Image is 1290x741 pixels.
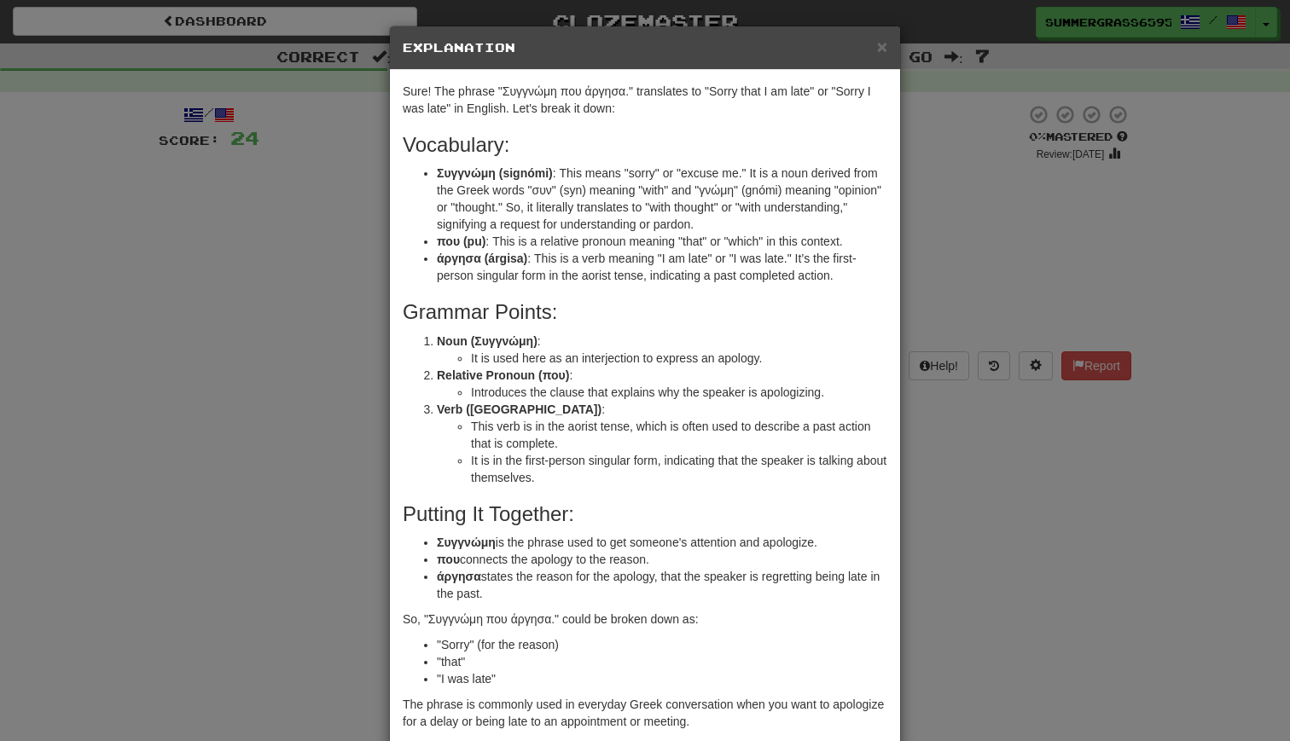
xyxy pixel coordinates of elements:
[471,418,887,452] li: This verb is in the aorist tense, which is often used to describe a past action that is complete.
[437,670,887,687] li: "I was late"
[437,233,887,250] li: : This is a relative pronoun meaning "that" or "which" in this context.
[437,367,887,401] li: :
[437,252,527,265] strong: άργησα (árgisa)
[403,611,887,628] p: So, "Συγγνώμη που άργησα." could be broken down as:
[437,553,460,566] strong: που
[437,535,496,549] strong: Συγγνώμη
[403,39,887,56] h5: Explanation
[471,452,887,486] li: It is in the first-person singular form, indicating that the speaker is talking about themselves.
[437,250,887,284] li: : This is a verb meaning "I am late" or "I was late." It’s the first-person singular form in the ...
[403,503,887,525] h3: Putting It Together:
[403,134,887,156] h3: Vocabulary:
[437,166,553,180] strong: Συγγνώμη (signómi)
[437,534,887,551] li: is the phrase used to get someone's attention and apologize.
[437,368,569,382] strong: Relative Pronoun (που)
[877,38,887,55] button: Close
[437,570,481,583] strong: άργησα
[437,333,887,367] li: :
[471,384,887,401] li: Introduces the clause that explains why the speaker is apologizing.
[437,551,887,568] li: connects the apology to the reason.
[403,301,887,323] h3: Grammar Points:
[437,636,887,653] li: "Sorry" (for the reason)
[437,234,485,248] strong: που (pu)
[437,402,601,416] strong: Verb ([GEOGRAPHIC_DATA])
[403,696,887,730] p: The phrase is commonly used in everyday Greek conversation when you want to apologize for a delay...
[877,37,887,56] span: ×
[437,401,887,486] li: :
[437,653,887,670] li: "that"
[437,165,887,233] li: : This means "sorry" or "excuse me." It is a noun derived from the Greek words "συν" (syn) meanin...
[471,350,887,367] li: It is used here as an interjection to express an apology.
[403,83,887,117] p: Sure! The phrase "Συγγνώμη που άργησα." translates to "Sorry that I am late" or "Sorry I was late...
[437,334,537,348] strong: Noun (Συγγνώμη)
[437,568,887,602] li: states the reason for the apology, that the speaker is regretting being late in the past.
